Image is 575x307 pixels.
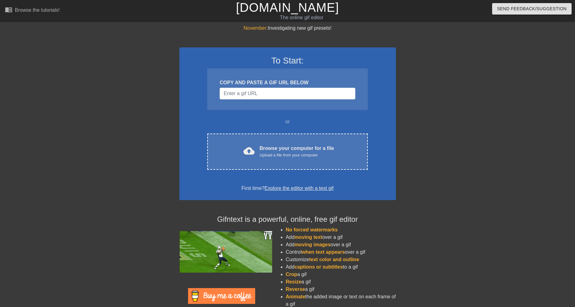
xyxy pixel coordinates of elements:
[294,235,322,240] span: moving text
[286,294,305,299] span: Animate
[294,242,330,247] span: moving images
[5,6,12,13] span: menu_book
[179,231,272,273] img: football_small.gif
[195,14,409,21] div: The online gif editor
[243,25,268,31] span: November:
[260,145,334,158] div: Browse your computer for a file
[5,6,60,15] a: Browse the tutorials!
[492,3,572,15] button: Send Feedback/Suggestion
[243,145,255,156] span: cloud_upload
[188,288,255,304] img: Buy Me A Coffee
[286,287,305,292] span: Reverse
[220,88,355,99] input: Username
[294,264,343,270] span: captions or subtitles
[286,234,396,241] li: Add over a gif
[179,24,396,32] div: Investigating new gif presets!
[286,227,338,232] span: No forced watermarks
[264,186,333,191] a: Explore the editor with a test gif
[179,215,396,224] h4: Gifntext is a powerful, online, free gif editor
[286,286,396,293] li: a gif
[260,152,334,158] div: Upload a file from your computer
[286,278,396,286] li: a gif
[286,248,396,256] li: Control over a gif
[187,185,388,192] div: First time?
[286,271,396,278] li: a gif
[286,272,297,277] span: Crop
[15,7,60,13] div: Browse the tutorials!
[286,263,396,271] li: Add to a gif
[286,241,396,248] li: Add over a gif
[195,118,380,125] div: or
[187,55,388,66] h3: To Start:
[236,1,339,14] a: [DOMAIN_NAME]
[302,249,345,255] span: when text appears
[497,5,567,13] span: Send Feedback/Suggestion
[286,279,302,284] span: Resize
[220,79,355,86] div: COPY AND PASTE A GIF URL BELOW
[286,256,396,263] li: Customize
[309,257,359,262] span: text color and outline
